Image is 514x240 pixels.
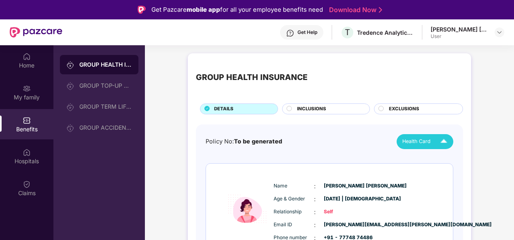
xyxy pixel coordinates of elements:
img: svg+xml;base64,PHN2ZyB3aWR0aD0iMjAiIGhlaWdodD0iMjAiIHZpZXdCb3g9IjAgMCAyMCAyMCIgZmlsbD0ibm9uZSIgeG... [66,82,74,90]
div: [PERSON_NAME] [PERSON_NAME] [431,25,487,33]
img: svg+xml;base64,PHN2ZyBpZD0iSG9tZSIgeG1sbnM9Imh0dHA6Ly93d3cudzMub3JnLzIwMDAvc3ZnIiB3aWR0aD0iMjAiIG... [23,53,31,61]
span: Health Card [402,137,431,145]
span: : [314,195,316,204]
div: GROUP HEALTH INSURANCE [79,61,132,69]
span: : [314,182,316,191]
span: To be generated [234,138,282,145]
img: svg+xml;base64,PHN2ZyB3aWR0aD0iMjAiIGhlaWdodD0iMjAiIHZpZXdCb3g9IjAgMCAyMCAyMCIgZmlsbD0ibm9uZSIgeG... [66,124,74,132]
span: EXCLUSIONS [389,105,419,113]
div: GROUP TOP-UP POLICY [79,82,132,89]
img: Logo [138,6,146,14]
img: New Pazcare Logo [10,27,62,38]
button: Health Card [397,134,453,149]
span: : [314,221,316,229]
img: svg+xml;base64,PHN2ZyBpZD0iSG9zcGl0YWxzIiB4bWxucz0iaHR0cDovL3d3dy53My5vcmcvMjAwMC9zdmciIHdpZHRoPS... [23,148,31,156]
span: DETAILS [214,105,234,113]
span: T [345,27,350,37]
span: [PERSON_NAME][EMAIL_ADDRESS][PERSON_NAME][DOMAIN_NAME] [324,221,364,229]
span: Relationship [274,208,314,216]
span: Self [324,208,364,216]
span: [DATE] | [DEMOGRAPHIC_DATA] [324,195,364,203]
strong: mobile app [187,6,220,13]
span: [PERSON_NAME] [PERSON_NAME] [324,182,364,190]
div: User [431,33,487,40]
img: svg+xml;base64,PHN2ZyB3aWR0aD0iMjAiIGhlaWdodD0iMjAiIHZpZXdCb3g9IjAgMCAyMCAyMCIgZmlsbD0ibm9uZSIgeG... [66,103,74,111]
div: GROUP HEALTH INSURANCE [196,71,308,84]
div: Get Pazcare for all your employee benefits need [151,5,323,15]
img: svg+xml;base64,PHN2ZyBpZD0iQ2xhaW0iIHhtbG5zPSJodHRwOi8vd3d3LnczLm9yZy8yMDAwL3N2ZyIgd2lkdGg9IjIwIi... [23,180,31,188]
div: GROUP TERM LIFE INSURANCE [79,103,132,110]
img: svg+xml;base64,PHN2ZyB3aWR0aD0iMjAiIGhlaWdodD0iMjAiIHZpZXdCb3g9IjAgMCAyMCAyMCIgZmlsbD0ibm9uZSIgeG... [23,84,31,93]
span: Age & Gender [274,195,314,203]
img: Stroke [379,6,382,14]
div: GROUP ACCIDENTAL INSURANCE [79,124,132,131]
img: svg+xml;base64,PHN2ZyBpZD0iSGVscC0zMngzMiIgeG1sbnM9Imh0dHA6Ly93d3cudzMub3JnLzIwMDAvc3ZnIiB3aWR0aD... [286,29,294,37]
img: svg+xml;base64,PHN2ZyBpZD0iRHJvcGRvd24tMzJ4MzIiIHhtbG5zPSJodHRwOi8vd3d3LnczLm9yZy8yMDAwL3N2ZyIgd2... [496,29,503,36]
span: Name [274,182,314,190]
img: svg+xml;base64,PHN2ZyB3aWR0aD0iMjAiIGhlaWdodD0iMjAiIHZpZXdCb3g9IjAgMCAyMCAyMCIgZmlsbD0ibm9uZSIgeG... [66,61,74,69]
a: Download Now [329,6,380,14]
div: Get Help [297,29,317,36]
img: Icuh8uwCUCF+XjCZyLQsAKiDCM9HiE6CMYmKQaPGkZKaA32CAAACiQcFBJY0IsAAAAASUVORK5CYII= [437,135,451,149]
span: INCLUSIONS [297,105,326,113]
div: Policy No: [206,137,282,146]
img: svg+xml;base64,PHN2ZyBpZD0iQmVuZWZpdHMiIHhtbG5zPSJodHRwOi8vd3d3LnczLm9yZy8yMDAwL3N2ZyIgd2lkdGg9Ij... [23,116,31,124]
div: Tredence Analytics Solutions Private Limited [357,29,414,36]
span: : [314,208,316,217]
span: Email ID [274,221,314,229]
